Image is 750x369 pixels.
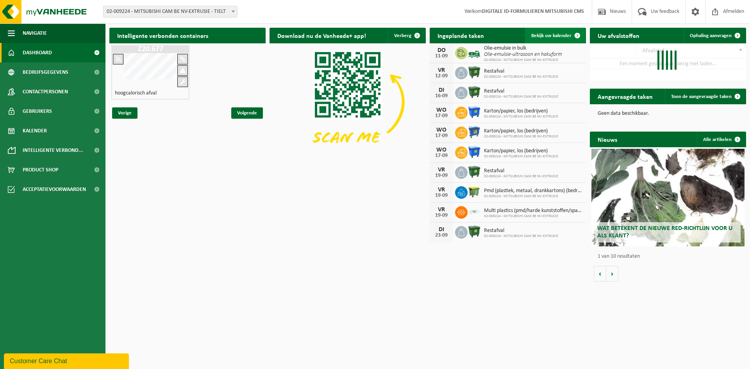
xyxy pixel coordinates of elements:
[394,33,411,38] span: Verberg
[484,45,562,52] span: Olie-emulsie in bulk
[434,153,449,159] div: 17-09
[104,6,237,17] span: 02-009224 - MITSUBISHI CAM BE NV-EXTRUSIE - TIELT
[231,107,263,119] span: Volgende
[434,87,449,93] div: DI
[434,127,449,133] div: WO
[23,82,68,102] span: Contactpersonen
[468,86,481,99] img: WB-1100-HPE-GN-01
[434,187,449,193] div: VR
[434,193,449,198] div: 19-09
[468,225,481,238] img: WB-1100-HPE-GN-01
[590,132,625,147] h2: Nieuws
[484,94,558,99] span: 02-009224 - MITSUBISHI CAM BE NV-EXTRUSIE
[468,125,481,139] img: WB-0770-HPE-BE-01
[484,128,558,134] span: Karton/papier, los (bedrijven)
[23,62,68,82] span: Bedrijfsgegevens
[434,233,449,238] div: 23-09
[468,46,481,59] img: BL-LQ-LV
[109,28,266,43] h2: Intelligente verbonden containers
[697,132,745,147] a: Alle artikelen
[484,68,558,75] span: Restafval
[434,93,449,99] div: 16-09
[434,226,449,233] div: DI
[113,45,187,53] h1: Z20.677
[468,145,481,159] img: WB-1100-HPE-BE-01
[434,213,449,218] div: 19-09
[598,254,742,259] p: 1 van 10 resultaten
[484,154,558,159] span: 02-009224 - MITSUBISHI CAM BE NV-EXTRUSIE
[468,165,481,178] img: WB-1100-HPE-GN-01
[468,66,481,79] img: WB-1100-HPE-GN-01
[484,75,558,79] span: 02-009224 - MITSUBISHI CAM BE NV-EXTRUSIE
[23,160,58,180] span: Product Shop
[430,28,492,43] h2: Ingeplande taken
[590,28,647,43] h2: Uw afvalstoffen
[525,28,585,43] a: Bekijk uw kalender
[434,133,449,139] div: 17-09
[484,234,558,239] span: 02-009224 - MITSUBISHI CAM BE NV-EXTRUSIE
[434,147,449,153] div: WO
[434,107,449,113] div: WO
[434,73,449,79] div: 12-09
[270,43,426,160] img: Download de VHEPlus App
[468,185,481,198] img: WB-1100-HPE-GN-50
[484,228,558,234] span: Restafval
[434,47,449,53] div: DO
[594,266,606,282] button: Vorige
[23,43,52,62] span: Dashboard
[606,266,618,282] button: Volgende
[468,205,481,218] img: LP-SK-00500-LPE-16
[103,6,237,18] span: 02-009224 - MITSUBISHI CAM BE NV-EXTRUSIE - TIELT
[484,188,582,194] span: Pmd (plastiek, metaal, drankkartons) (bedrijven)
[684,28,745,43] a: Ophaling aanvragen
[597,225,732,239] span: Wat betekent de nieuwe RED-richtlijn voor u als klant?
[112,107,137,119] span: Vorige
[484,88,558,94] span: Restafval
[388,28,425,43] button: Verberg
[23,121,47,141] span: Kalender
[434,67,449,73] div: VR
[482,9,584,14] strong: DIGITALE ID-FORMULIEREN MITSUBISHI CMS
[434,113,449,119] div: 17-09
[484,214,582,219] span: 02-009224 - MITSUBISHI CAM BE NV-EXTRUSIE
[484,52,562,57] i: Olie-emulsie-ultrasoon en hakuform
[484,148,558,154] span: Karton/papier, los (bedrijven)
[590,89,661,104] h2: Aangevraagde taken
[690,33,732,38] span: Ophaling aanvragen
[434,167,449,173] div: VR
[270,28,374,43] h2: Download nu de Vanheede+ app!
[484,134,558,139] span: 02-009224 - MITSUBISHI CAM BE NV-EXTRUSIE
[484,108,558,114] span: Karton/papier, los (bedrijven)
[484,168,558,174] span: Restafval
[468,105,481,119] img: WB-1100-HPE-BE-01
[531,33,571,38] span: Bekijk uw kalender
[23,23,47,43] span: Navigatie
[4,352,130,369] iframe: chat widget
[23,102,52,121] span: Gebruikers
[671,94,732,99] span: Toon de aangevraagde taken
[434,53,449,59] div: 11-09
[434,207,449,213] div: VR
[434,173,449,178] div: 19-09
[484,114,558,119] span: 02-009224 - MITSUBISHI CAM BE NV-EXTRUSIE
[484,58,562,62] span: 02-009224 - MITSUBISHI CAM BE NV-EXTRUSIE
[591,149,745,246] a: Wat betekent de nieuwe RED-richtlijn voor u als klant?
[484,194,582,199] span: 02-009224 - MITSUBISHI CAM BE NV-EXTRUSIE
[115,91,157,96] h4: hoogcalorisch afval
[23,180,86,199] span: Acceptatievoorwaarden
[598,111,738,116] p: Geen data beschikbaar.
[665,89,745,104] a: Toon de aangevraagde taken
[484,208,582,214] span: Multi plastics (pmd/harde kunststoffen/spanbanden/eps/folie naturel/folie gemeng...
[23,141,83,160] span: Intelligente verbond...
[484,174,558,179] span: 02-009224 - MITSUBISHI CAM BE NV-EXTRUSIE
